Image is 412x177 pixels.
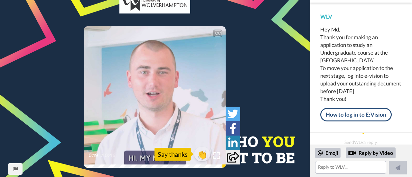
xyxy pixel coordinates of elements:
[348,149,356,157] div: Reply by Video
[154,148,191,161] div: Say thanks
[105,152,116,159] span: 0:46
[194,149,210,159] span: 👏
[346,147,396,158] div: Reply by Video
[320,108,392,121] a: How to log in to E:Vision
[89,152,100,159] span: 0:19
[320,26,402,103] div: Hey Md, Thank you for making an application to study an Undergraduate course at the [GEOGRAPHIC_D...
[320,13,402,21] div: WLV
[213,152,220,159] img: Full screen
[315,148,341,158] div: Emoji
[194,147,210,161] button: 👏
[214,30,222,37] div: CC
[101,152,103,159] span: /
